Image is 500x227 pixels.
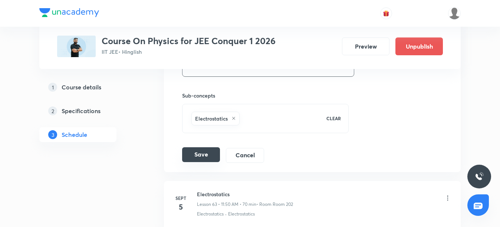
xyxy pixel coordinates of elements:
img: avatar [383,10,389,17]
button: Cancel [226,148,264,163]
h4: 5 [173,201,188,213]
img: Company Logo [39,8,99,17]
p: CLEAR [326,115,341,122]
a: Company Logo [39,8,99,19]
h5: Schedule [62,130,87,139]
img: ttu [475,172,484,181]
div: · [225,211,227,217]
p: Electrostatics [197,211,224,217]
a: 2Specifications [39,103,140,118]
h6: Sept [173,195,188,201]
p: IIT JEE • Hinglish [102,48,276,56]
button: Preview [342,37,389,55]
p: Electrostatics [228,211,255,217]
img: Vinita Malik [448,7,461,20]
h6: Sub-concepts [182,92,349,99]
h6: Electrostatics [197,190,293,198]
p: Lesson 63 • 11:50 AM • 70 min [197,201,256,208]
p: 2 [48,106,57,115]
a: 1Course details [39,80,140,95]
p: 3 [48,130,57,139]
p: • Room Room 202 [256,201,293,208]
button: Unpublish [395,37,443,55]
h5: Specifications [62,106,101,115]
p: 1 [48,83,57,92]
h6: Electrostatics [195,115,228,122]
button: avatar [380,7,392,19]
button: Save [182,147,220,162]
h5: Course details [62,83,101,92]
h3: Course On Physics for JEE Conquer 1 2026 [102,36,276,46]
img: 6F0F16AE-CED4-4164-BAB9-916C4A3577B5_plus.png [57,36,96,57]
